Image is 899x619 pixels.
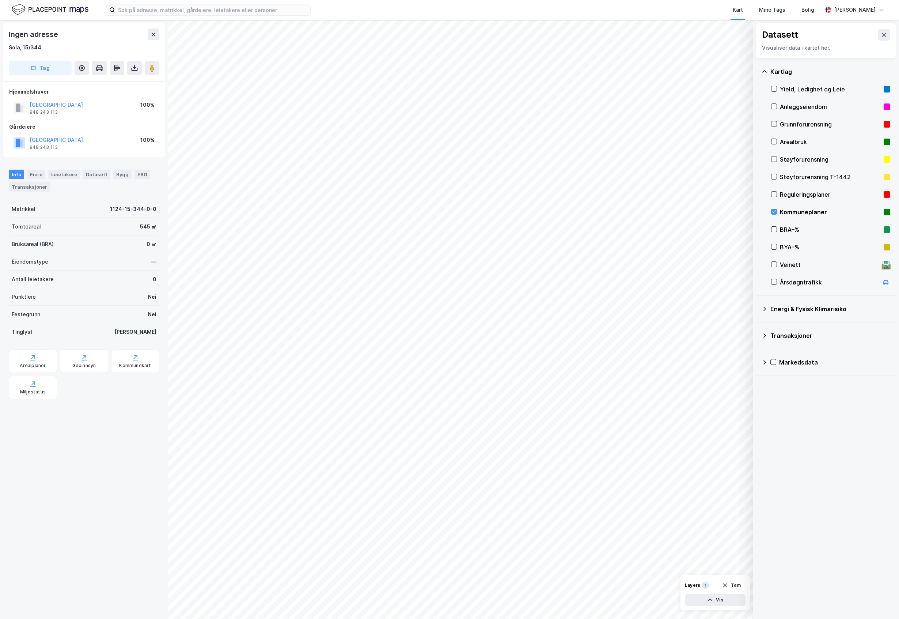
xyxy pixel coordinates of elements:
[717,580,746,591] button: Tøm
[12,257,48,266] div: Eiendomstype
[48,170,80,179] div: Leietakere
[9,170,24,179] div: Info
[780,243,881,252] div: BYA–%
[779,358,890,367] div: Markedsdata
[770,305,890,313] div: Energi & Fysisk Klimarisiko
[151,257,156,266] div: —
[780,173,881,181] div: Støyforurensning T-1442
[20,363,46,369] div: Arealplaner
[881,260,891,269] div: 🛣️
[12,240,54,249] div: Bruksareal (BRA)
[9,182,50,192] div: Transaksjoner
[12,3,88,16] img: logo.f888ab2527a4732fd821a326f86c7f29.svg
[72,363,96,369] div: Geoinnsyn
[780,278,879,287] div: Årsdøgntrafikk
[9,61,72,75] button: Tag
[780,85,881,94] div: Yield, Ledighet og Leie
[148,310,156,319] div: Nei
[762,29,798,41] div: Datasett
[30,144,58,150] div: 948 243 113
[140,101,155,109] div: 100%
[780,225,881,234] div: BRA–%
[9,87,159,96] div: Hjemmelshaver
[140,222,156,231] div: 545 ㎡
[733,5,743,14] div: Kart
[780,137,881,146] div: Arealbruk
[770,67,890,76] div: Kartlag
[113,170,132,179] div: Bygg
[12,275,54,284] div: Antall leietakere
[862,584,899,619] iframe: Chat Widget
[9,29,59,40] div: Ingen adresse
[12,310,40,319] div: Festegrunn
[27,170,45,179] div: Eiere
[862,584,899,619] div: Kontrollprogram for chat
[780,260,879,269] div: Veinett
[9,122,159,131] div: Gårdeiere
[762,44,890,52] div: Visualiser data i kartet her.
[770,331,890,340] div: Transaksjoner
[685,594,746,606] button: Vis
[12,292,36,301] div: Punktleie
[110,205,156,214] div: 1124-15-344-0-0
[119,363,151,369] div: Kommunekart
[20,389,46,395] div: Miljøstatus
[9,43,41,52] div: Sola, 15/344
[759,5,785,14] div: Mine Tags
[685,582,700,588] div: Layers
[780,120,881,129] div: Grunnforurensning
[780,190,881,199] div: Reguleringsplaner
[12,205,35,214] div: Matrikkel
[780,208,881,216] div: Kommuneplaner
[12,222,41,231] div: Tomteareal
[834,5,876,14] div: [PERSON_NAME]
[801,5,814,14] div: Bolig
[115,4,310,15] input: Søk på adresse, matrikkel, gårdeiere, leietakere eller personer
[140,136,155,144] div: 100%
[780,102,881,111] div: Anleggseiendom
[30,109,58,115] div: 948 243 113
[147,240,156,249] div: 0 ㎡
[153,275,156,284] div: 0
[12,328,33,336] div: Tinglyst
[780,155,881,164] div: Støyforurensning
[114,328,156,336] div: [PERSON_NAME]
[148,292,156,301] div: Nei
[83,170,110,179] div: Datasett
[702,582,709,589] div: 1
[134,170,150,179] div: ESG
